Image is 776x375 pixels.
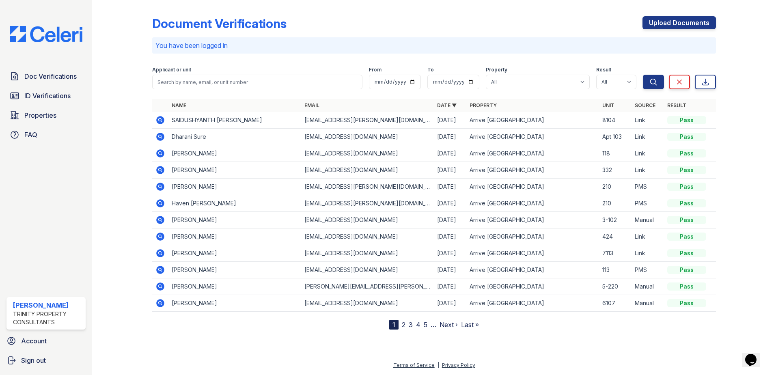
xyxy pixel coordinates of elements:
[24,130,37,140] span: FAQ
[168,212,301,228] td: [PERSON_NAME]
[434,262,466,278] td: [DATE]
[13,300,82,310] div: [PERSON_NAME]
[632,212,664,228] td: Manual
[155,41,713,50] p: You have been logged in
[393,362,435,368] a: Terms of Service
[434,112,466,129] td: [DATE]
[599,262,632,278] td: 113
[438,362,439,368] div: |
[369,67,382,73] label: From
[389,320,399,330] div: 1
[635,102,655,108] a: Source
[434,162,466,179] td: [DATE]
[3,352,89,369] a: Sign out
[667,166,706,174] div: Pass
[599,195,632,212] td: 210
[301,262,434,278] td: [EMAIL_ADDRESS][DOMAIN_NAME]
[466,195,599,212] td: Arrive [GEOGRAPHIC_DATA]
[599,228,632,245] td: 424
[301,145,434,162] td: [EMAIL_ADDRESS][DOMAIN_NAME]
[466,179,599,195] td: Arrive [GEOGRAPHIC_DATA]
[667,199,706,207] div: Pass
[466,278,599,295] td: Arrive [GEOGRAPHIC_DATA]
[632,245,664,262] td: Link
[168,228,301,245] td: [PERSON_NAME]
[466,228,599,245] td: Arrive [GEOGRAPHIC_DATA]
[632,228,664,245] td: Link
[168,145,301,162] td: [PERSON_NAME]
[434,145,466,162] td: [DATE]
[667,282,706,291] div: Pass
[466,262,599,278] td: Arrive [GEOGRAPHIC_DATA]
[596,67,611,73] label: Result
[466,162,599,179] td: Arrive [GEOGRAPHIC_DATA]
[301,245,434,262] td: [EMAIL_ADDRESS][DOMAIN_NAME]
[434,228,466,245] td: [DATE]
[172,102,186,108] a: Name
[466,212,599,228] td: Arrive [GEOGRAPHIC_DATA]
[440,321,458,329] a: Next ›
[301,228,434,245] td: [EMAIL_ADDRESS][DOMAIN_NAME]
[168,295,301,312] td: [PERSON_NAME]
[304,102,319,108] a: Email
[21,336,47,346] span: Account
[301,195,434,212] td: [EMAIL_ADDRESS][PERSON_NAME][DOMAIN_NAME]
[599,179,632,195] td: 210
[667,299,706,307] div: Pass
[599,145,632,162] td: 118
[667,233,706,241] div: Pass
[168,262,301,278] td: [PERSON_NAME]
[409,321,413,329] a: 3
[599,278,632,295] td: 5-220
[168,195,301,212] td: Haven [PERSON_NAME]
[667,183,706,191] div: Pass
[168,162,301,179] td: [PERSON_NAME]
[424,321,427,329] a: 5
[21,356,46,365] span: Sign out
[24,71,77,81] span: Doc Verifications
[599,212,632,228] td: 3-102
[599,129,632,145] td: Apt 103
[168,278,301,295] td: [PERSON_NAME]
[24,91,71,101] span: ID Verifications
[13,310,82,326] div: Trinity Property Consultants
[461,321,479,329] a: Last »
[599,295,632,312] td: 6107
[667,266,706,274] div: Pass
[466,145,599,162] td: Arrive [GEOGRAPHIC_DATA]
[416,321,420,329] a: 4
[3,26,89,42] img: CE_Logo_Blue-a8612792a0a2168367f1c8372b55b34899dd931a85d93a1a3d3e32e68fde9ad4.png
[632,295,664,312] td: Manual
[632,112,664,129] td: Link
[667,102,686,108] a: Result
[434,278,466,295] td: [DATE]
[168,245,301,262] td: [PERSON_NAME]
[6,68,86,84] a: Doc Verifications
[301,179,434,195] td: [EMAIL_ADDRESS][PERSON_NAME][DOMAIN_NAME]
[301,129,434,145] td: [EMAIL_ADDRESS][DOMAIN_NAME]
[632,278,664,295] td: Manual
[642,16,716,29] a: Upload Documents
[6,88,86,104] a: ID Verifications
[6,127,86,143] a: FAQ
[667,133,706,141] div: Pass
[431,320,436,330] span: …
[667,249,706,257] div: Pass
[486,67,507,73] label: Property
[301,212,434,228] td: [EMAIL_ADDRESS][DOMAIN_NAME]
[466,129,599,145] td: Arrive [GEOGRAPHIC_DATA]
[466,295,599,312] td: Arrive [GEOGRAPHIC_DATA]
[152,67,191,73] label: Applicant or unit
[632,262,664,278] td: PMS
[632,145,664,162] td: Link
[599,112,632,129] td: 8104
[742,343,768,367] iframe: chat widget
[434,129,466,145] td: [DATE]
[632,162,664,179] td: Link
[632,195,664,212] td: PMS
[152,16,287,31] div: Document Verifications
[3,333,89,349] a: Account
[602,102,614,108] a: Unit
[442,362,475,368] a: Privacy Policy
